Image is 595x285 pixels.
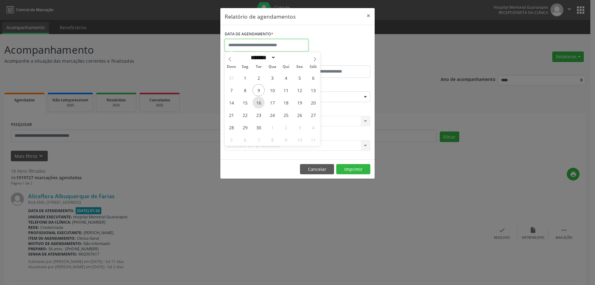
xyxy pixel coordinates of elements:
select: Month [249,54,276,61]
span: Setembro 19, 2025 [293,96,306,109]
span: Qua [266,65,279,69]
span: Ter [252,65,266,69]
label: DATA DE AGENDAMENTO [225,29,273,39]
span: Setembro 26, 2025 [293,109,306,121]
span: Setembro 27, 2025 [307,109,319,121]
span: Setembro 15, 2025 [239,96,251,109]
span: Outubro 10, 2025 [293,134,306,146]
span: Dom [225,65,238,69]
span: Setembro 14, 2025 [225,96,237,109]
span: Agosto 31, 2025 [225,72,237,84]
span: Setembro 8, 2025 [239,84,251,96]
span: Setembro 20, 2025 [307,96,319,109]
span: Setembro 23, 2025 [253,109,265,121]
span: Setembro 30, 2025 [253,121,265,133]
span: Outubro 3, 2025 [293,121,306,133]
span: Setembro 11, 2025 [280,84,292,96]
span: Outubro 4, 2025 [307,121,319,133]
span: Setembro 2, 2025 [253,72,265,84]
span: Setembro 29, 2025 [239,121,251,133]
span: Outubro 9, 2025 [280,134,292,146]
button: Imprimir [336,164,370,175]
span: Outubro 8, 2025 [266,134,278,146]
span: Setembro 22, 2025 [239,109,251,121]
span: Setembro 6, 2025 [307,72,319,84]
span: Setembro 25, 2025 [280,109,292,121]
span: Setembro 9, 2025 [253,84,265,96]
span: Setembro 5, 2025 [293,72,306,84]
span: Setembro 16, 2025 [253,96,265,109]
span: Outubro 11, 2025 [307,134,319,146]
span: Setembro 24, 2025 [266,109,278,121]
span: Setembro 7, 2025 [225,84,237,96]
span: Setembro 1, 2025 [239,72,251,84]
span: Setembro 21, 2025 [225,109,237,121]
span: Outubro 5, 2025 [225,134,237,146]
h5: Relatório de agendamentos [225,12,296,20]
span: Outubro 7, 2025 [253,134,265,146]
span: Setembro 3, 2025 [266,72,278,84]
span: Sex [293,65,306,69]
span: Setembro 13, 2025 [307,84,319,96]
span: Setembro 28, 2025 [225,121,237,133]
span: Qui [279,65,293,69]
span: Setembro 18, 2025 [280,96,292,109]
span: Seg [238,65,252,69]
span: Setembro 4, 2025 [280,72,292,84]
span: Outubro 2, 2025 [280,121,292,133]
button: Close [362,8,375,23]
span: Outubro 6, 2025 [239,134,251,146]
span: Sáb [306,65,320,69]
span: Setembro 17, 2025 [266,96,278,109]
label: ATÉ [299,56,370,65]
span: Outubro 1, 2025 [266,121,278,133]
button: Cancelar [300,164,334,175]
span: Setembro 10, 2025 [266,84,278,96]
span: Setembro 12, 2025 [293,84,306,96]
input: Year [276,54,296,61]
